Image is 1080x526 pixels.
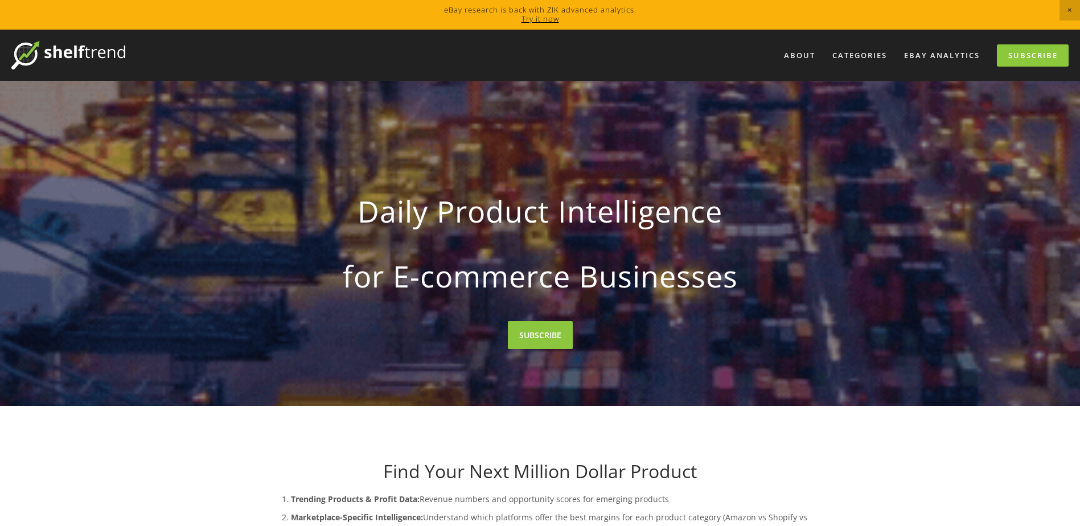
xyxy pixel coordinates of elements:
strong: Daily Product Intelligence [286,184,794,238]
strong: Trending Products & Profit Data: [291,494,420,504]
a: About [777,46,823,65]
div: Categories [825,46,894,65]
h1: Find Your Next Million Dollar Product [268,461,812,482]
a: eBay Analytics [897,46,987,65]
p: Revenue numbers and opportunity scores for emerging products [291,492,812,506]
img: ShelfTrend [11,41,125,69]
a: Try it now [521,14,559,24]
strong: Marketplace-Specific Intelligence: [291,512,423,523]
strong: for E-commerce Businesses [286,249,794,303]
a: Subscribe [997,44,1069,67]
a: SUBSCRIBE [508,321,573,349]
